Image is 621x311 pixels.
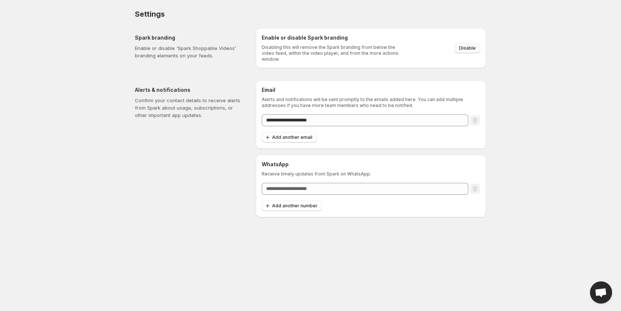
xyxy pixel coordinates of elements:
p: Confirm your contact details to receive alerts from Spark about usage, subscriptions, or other im... [135,97,244,119]
span: Add another number [272,203,318,209]
h5: Alerts & notifications [135,86,244,94]
p: Alerts and notifications will be sent promptly to the emails added here. You can add multiple add... [262,97,480,108]
h6: Email [262,86,480,94]
span: Disable [459,45,476,51]
h5: Spark branding [135,34,244,41]
button: Add another number [262,201,322,211]
span: Add another email [272,134,312,140]
span: Settings [135,10,164,19]
h6: WhatsApp [262,161,480,168]
p: Receive timely updates from Spark on WhatsApp. [262,171,480,177]
button: Disable [455,43,480,53]
button: Add another email [262,132,317,143]
p: Disabling this will remove the Spark branding from below the video feed, within the video player,... [262,44,403,62]
p: Enable or disable ‘Spark Shoppable Videos’ branding elements on your feeds. [135,44,244,59]
h6: Enable or disable Spark branding [262,34,403,41]
a: Open chat [590,281,612,304]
